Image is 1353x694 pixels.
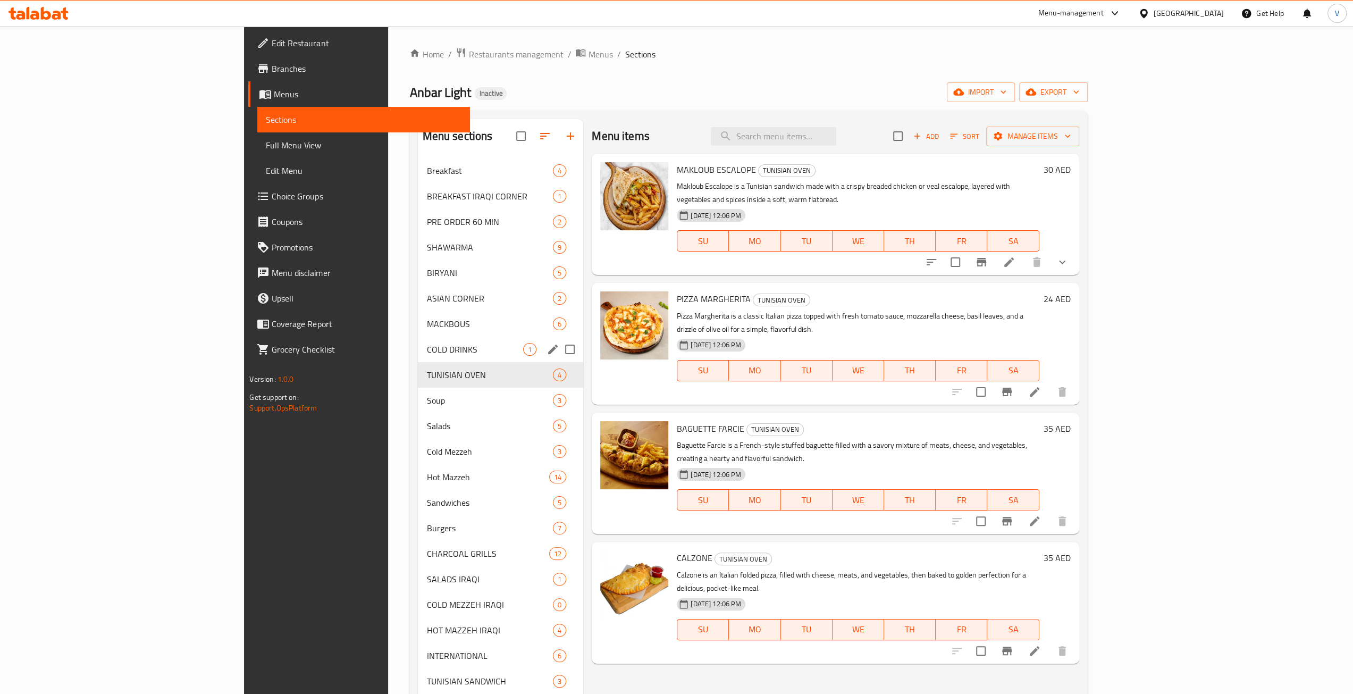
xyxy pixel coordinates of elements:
[711,127,836,146] input: search
[1044,550,1071,565] h6: 35 AED
[272,62,461,75] span: Branches
[837,622,880,637] span: WE
[553,266,566,279] div: items
[418,183,583,209] div: BREAKFAST IRAQI CORNER1
[418,515,583,541] div: Burgers7
[677,180,1039,206] p: Makloub Escalope is a Tunisian sandwich made with a crispy breaded chicken or veal escalope, laye...
[994,508,1020,534] button: Branch-specific-item
[426,675,553,688] span: TUNISIAN SANDWICH
[248,81,470,107] a: Menus
[426,547,549,560] span: CHARCOAL GRILLS
[677,550,712,566] span: CALZONE
[553,445,566,458] div: items
[418,541,583,566] div: CHARCOAL GRILLS12
[781,619,833,640] button: TU
[468,48,563,61] span: Restaurants management
[677,310,1039,336] p: Pizza Margherita is a classic Italian pizza topped with fresh tomato sauce, mozzarella cheese, ba...
[418,235,583,260] div: SHAWARMA9
[729,619,780,640] button: MO
[426,445,553,458] div: Cold Mezzeh
[994,638,1020,664] button: Branch-specific-item
[677,439,1039,465] p: Baguette Farcie is a French-style stuffed baguette filled with a savory mixture of meats, cheese,...
[426,164,553,177] span: Breakfast
[567,48,571,61] li: /
[729,230,780,252] button: MO
[785,492,828,508] span: TU
[759,164,815,177] span: TUNISIAN OVEN
[1049,508,1075,534] button: delete
[686,470,745,480] span: [DATE] 12:06 PM
[418,337,583,362] div: COLD DRINKS1edit
[426,471,549,483] span: Hot Mazzeh
[1049,379,1075,405] button: delete
[887,125,909,147] span: Select section
[418,286,583,311] div: ASIAN CORNER2
[549,471,566,483] div: items
[947,82,1015,102] button: import
[940,622,983,637] span: FR
[553,598,566,611] div: items
[940,233,983,249] span: FR
[682,363,725,378] span: SU
[677,489,729,511] button: SU
[272,343,461,356] span: Grocery Checklist
[994,379,1020,405] button: Branch-specific-item
[426,215,553,228] span: PRE ORDER 60 MIN
[418,617,583,643] div: HOT MAZZEH IRAQI4
[418,643,583,668] div: INTERNATIONAL6
[426,573,553,586] span: SALADS IRAQI
[475,89,507,98] span: Inactive
[553,574,566,584] span: 1
[553,370,566,380] span: 4
[426,598,553,611] span: COLD MEZZEH IRAQI
[524,345,536,355] span: 1
[833,360,884,381] button: WE
[248,286,470,311] a: Upsell
[272,266,461,279] span: Menu disclaimer
[785,363,828,378] span: TU
[426,190,553,203] span: BREAKFAST IRAQI CORNER
[553,676,566,687] span: 3
[677,619,729,640] button: SU
[715,553,771,565] span: TUNISIAN OVEN
[272,215,461,228] span: Coupons
[950,130,979,143] span: Sort
[553,600,566,610] span: 0
[426,369,553,381] span: TUNISIAN OVEN
[249,401,317,415] a: Support.OpsPlatform
[523,343,536,356] div: items
[553,496,566,509] div: items
[553,191,566,202] span: 1
[426,420,553,432] span: Salads
[426,241,553,254] div: SHAWARMA
[553,522,566,534] div: items
[266,113,461,126] span: Sections
[909,128,943,145] span: Add item
[553,651,566,661] span: 6
[532,123,558,149] span: Sort sections
[947,128,982,145] button: Sort
[426,343,523,356] div: COLD DRINKS
[617,48,620,61] li: /
[677,230,729,252] button: SU
[409,47,1087,61] nav: breadcrumb
[970,640,992,662] span: Select to update
[272,37,461,49] span: Edit Restaurant
[729,489,780,511] button: MO
[418,592,583,617] div: COLD MEZZEH IRAQI0
[987,619,1039,640] button: SA
[475,87,507,100] div: Inactive
[553,420,566,432] div: items
[746,423,804,436] div: TUNISIAN OVEN
[545,341,561,357] button: edit
[970,510,992,532] span: Select to update
[550,549,566,559] span: 12
[510,125,532,147] span: Select all sections
[600,421,668,489] img: BAGUETTE FARCIE
[912,130,940,143] span: Add
[919,249,944,275] button: sort-choices
[1028,645,1041,657] a: Edit menu item
[970,381,992,403] span: Select to update
[553,268,566,278] span: 5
